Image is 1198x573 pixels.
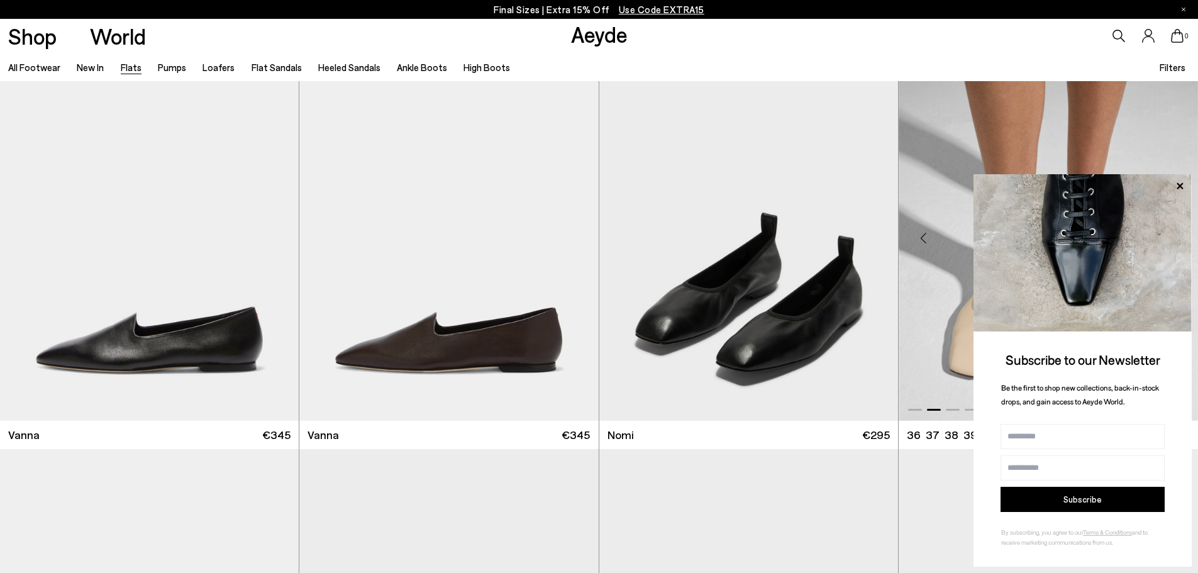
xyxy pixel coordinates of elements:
a: Pumps [158,62,186,73]
a: Heeled Sandals [318,62,380,73]
a: High Boots [463,62,510,73]
a: Nomi €295 [599,421,898,449]
span: Be the first to shop new collections, back-in-stock drops, and gain access to Aeyde World. [1001,383,1159,406]
div: 4 / 6 [898,45,1197,420]
a: Ankle Boots [397,62,447,73]
a: 0 [1171,29,1184,43]
img: Nomi Ruched Flats [898,45,1197,420]
span: €295 [862,427,890,443]
button: Subscribe [1001,487,1165,512]
span: By subscribing, you agree to our [1001,528,1083,536]
span: 0 [1184,33,1190,40]
p: Final Sizes | Extra 15% Off [494,2,704,18]
a: Shop [8,25,57,47]
a: Flat Sandals [252,62,302,73]
span: Subscribe to our Newsletter [1006,352,1160,367]
a: New In [77,62,104,73]
div: 2 / 6 [899,45,1198,420]
div: 3 / 6 [599,45,898,420]
li: 38 [945,427,958,443]
a: Next slide Previous slide [899,45,1198,420]
img: Vanna Almond-Toe Loafers [299,45,598,420]
span: €345 [262,427,291,443]
a: Loafers [202,62,235,73]
span: €345 [562,427,590,443]
img: Vanna Almond-Toe Loafers [299,45,597,420]
img: Nomi Ruched Flats [899,45,1198,420]
a: Vanna €345 [299,421,598,449]
a: Terms & Conditions [1083,528,1132,536]
a: Flats [121,62,141,73]
a: Aeyde [571,21,628,47]
span: Vanna [308,427,339,443]
a: Next slide Previous slide [599,45,898,420]
span: Vanna [8,427,40,443]
ul: variant [907,427,1026,443]
li: 39 [963,427,977,443]
a: All Footwear [8,62,60,73]
a: World [90,25,146,47]
div: 2 / 6 [299,45,597,420]
img: ca3f721fb6ff708a270709c41d776025.jpg [973,174,1192,331]
img: Nomi Ruched Flats [599,45,898,420]
span: Nomi [607,427,634,443]
li: 37 [926,427,940,443]
a: 36 37 38 39 40 41 42 + €295 [899,421,1198,449]
span: Filters [1160,62,1185,73]
span: Navigate to /collections/ss25-final-sizes [619,4,704,15]
li: 36 [907,427,921,443]
div: Previous slide [905,219,943,257]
